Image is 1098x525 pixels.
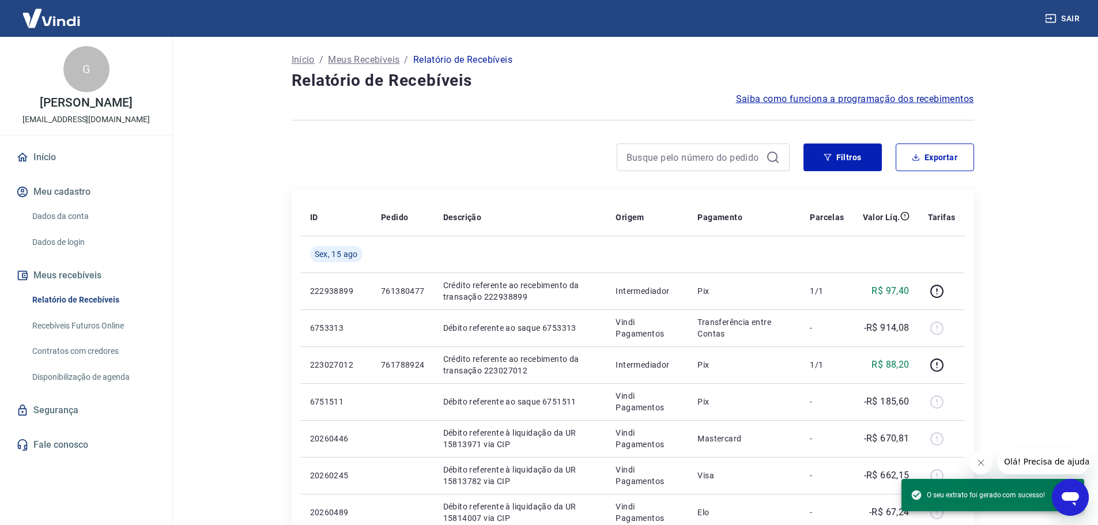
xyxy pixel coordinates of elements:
[810,433,844,444] p: -
[40,97,132,109] p: [PERSON_NAME]
[697,211,742,223] p: Pagamento
[443,353,598,376] p: Crédito referente ao recebimento da transação 223027012
[997,449,1089,474] iframe: Mensagem da empresa
[864,469,910,482] p: -R$ 662,15
[28,339,159,363] a: Contratos com credores
[697,507,791,518] p: Elo
[810,285,844,297] p: 1/1
[928,211,956,223] p: Tarifas
[14,263,159,288] button: Meus recebíveis
[14,398,159,423] a: Segurança
[14,432,159,458] a: Fale conosco
[616,464,679,487] p: Vindi Pagamentos
[616,316,679,339] p: Vindi Pagamentos
[736,92,974,106] a: Saiba como funciona a programação dos recebimentos
[810,470,844,481] p: -
[869,505,910,519] p: -R$ 67,24
[310,396,363,407] p: 6751511
[292,69,974,92] h4: Relatório de Recebíveis
[443,464,598,487] p: Débito referente à liquidação da UR 15813782 via CIP
[616,390,679,413] p: Vindi Pagamentos
[896,143,974,171] button: Exportar
[810,396,844,407] p: -
[310,285,363,297] p: 222938899
[328,53,399,67] a: Meus Recebíveis
[864,395,910,409] p: -R$ 185,60
[381,285,425,297] p: 761380477
[28,288,159,312] a: Relatório de Recebíveis
[28,231,159,254] a: Dados de login
[413,53,512,67] p: Relatório de Recebíveis
[28,365,159,389] a: Disponibilização de agenda
[443,396,598,407] p: Débito referente ao saque 6751511
[697,285,791,297] p: Pix
[1043,8,1084,29] button: Sair
[443,427,598,450] p: Débito referente à liquidação da UR 15813971 via CIP
[310,211,318,223] p: ID
[443,322,598,334] p: Débito referente ao saque 6753313
[404,53,408,67] p: /
[443,501,598,524] p: Débito referente à liquidação da UR 15814007 via CIP
[22,114,150,126] p: [EMAIL_ADDRESS][DOMAIN_NAME]
[310,433,363,444] p: 20260446
[616,359,679,371] p: Intermediador
[443,211,482,223] p: Descrição
[864,321,910,335] p: -R$ 914,08
[1052,479,1089,516] iframe: Botão para abrir a janela de mensagens
[443,280,598,303] p: Crédito referente ao recebimento da transação 222938899
[871,358,909,372] p: R$ 88,20
[697,433,791,444] p: Mastercard
[7,8,97,17] span: Olá! Precisa de ajuda?
[969,451,993,474] iframe: Fechar mensagem
[292,53,315,67] a: Início
[14,179,159,205] button: Meu cadastro
[14,1,89,36] img: Vindi
[28,314,159,338] a: Recebíveis Futuros Online
[810,507,844,518] p: -
[616,427,679,450] p: Vindi Pagamentos
[616,285,679,297] p: Intermediador
[14,145,159,170] a: Início
[310,359,363,371] p: 223027012
[697,316,791,339] p: Transferência entre Contas
[810,359,844,371] p: 1/1
[864,432,910,445] p: -R$ 670,81
[863,211,900,223] p: Valor Líq.
[319,53,323,67] p: /
[627,149,761,166] input: Busque pelo número do pedido
[810,322,844,334] p: -
[616,211,644,223] p: Origem
[697,470,791,481] p: Visa
[697,396,791,407] p: Pix
[810,211,844,223] p: Parcelas
[381,211,408,223] p: Pedido
[381,359,425,371] p: 761788924
[871,284,909,298] p: R$ 97,40
[310,507,363,518] p: 20260489
[28,205,159,228] a: Dados da conta
[310,322,363,334] p: 6753313
[63,46,110,92] div: G
[911,489,1045,501] span: O seu extrato foi gerado com sucesso!
[803,143,882,171] button: Filtros
[315,248,358,260] span: Sex, 15 ago
[310,470,363,481] p: 20260245
[697,359,791,371] p: Pix
[616,501,679,524] p: Vindi Pagamentos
